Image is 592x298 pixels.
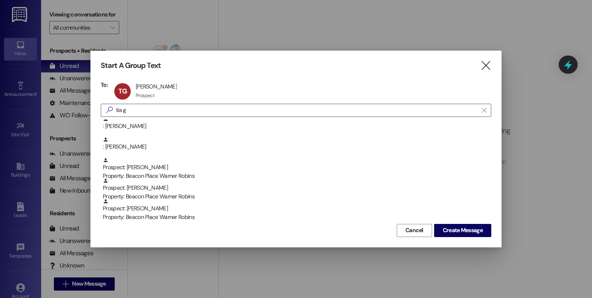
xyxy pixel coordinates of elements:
input: Search for any contact or apartment [116,105,478,116]
div: : [PERSON_NAME] [103,116,491,130]
div: Prospect [136,92,155,99]
button: Create Message [434,224,491,237]
div: Property: Beacon Place Warner Robins [103,192,491,201]
div: : [PERSON_NAME] [103,137,491,151]
span: Cancel [405,226,423,235]
button: Cancel [397,224,432,237]
h3: To: [101,81,108,88]
i:  [103,106,116,114]
div: : [PERSON_NAME] [101,116,491,137]
button: Clear text [478,104,491,116]
div: : [PERSON_NAME] [101,137,491,157]
h3: Start A Group Text [101,61,161,70]
div: Prospect: [PERSON_NAME] [103,198,491,222]
div: Property: Beacon Place Warner Robins [103,213,491,221]
div: Prospect: [PERSON_NAME]Property: Beacon Place Warner Robins [101,157,491,178]
div: Prospect: [PERSON_NAME]Property: Beacon Place Warner Robins [101,198,491,219]
span: TG [118,87,127,95]
div: [PERSON_NAME] [136,83,177,90]
div: Property: Beacon Place Warner Robins [103,172,491,180]
div: Prospect: [PERSON_NAME]Property: Beacon Place Warner Robins [101,178,491,198]
span: Create Message [443,226,483,235]
div: Prospect: [PERSON_NAME] [103,157,491,181]
i:  [482,107,486,114]
i:  [480,61,491,70]
div: Prospect: [PERSON_NAME] [103,178,491,201]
